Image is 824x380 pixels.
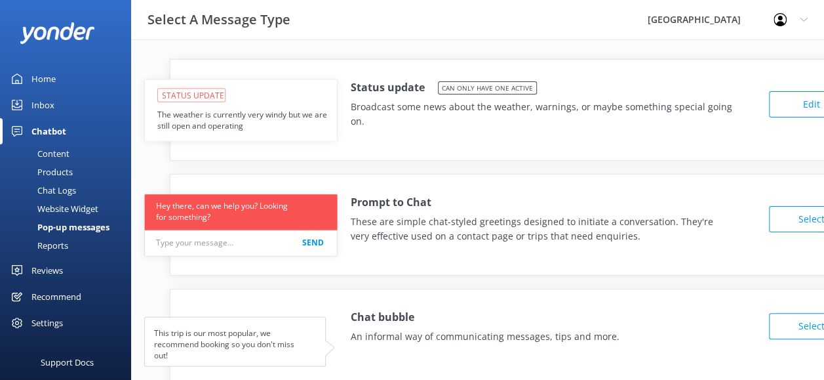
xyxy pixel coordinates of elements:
[8,236,131,255] a: Reports
[8,218,109,236] div: Pop-up messages
[41,349,94,375] div: Support Docs
[351,309,414,326] h4: Chat bubble
[31,66,56,92] div: Home
[8,218,131,236] a: Pop-up messages
[31,310,63,336] div: Settings
[8,200,98,218] div: Website Widget
[31,118,66,144] div: Chatbot
[8,163,73,181] div: Products
[8,144,131,163] a: Content
[8,181,76,200] div: Chat Logs
[8,163,131,181] a: Products
[31,92,54,118] div: Inbox
[351,79,425,96] h4: Status update
[31,284,81,310] div: Recommend
[351,329,683,344] p: An informal way of communicating messages, tips and more.
[351,194,431,211] h4: Prompt to Chat
[351,215,733,244] p: These are simple chat-styled greetings designed to initiate a conversation. They're very effectiv...
[438,81,537,95] span: Can only have one active
[20,22,95,44] img: yonder-white-logo.png
[8,144,69,163] div: Content
[8,236,68,255] div: Reports
[8,181,131,200] a: Chat Logs
[31,257,63,284] div: Reviews
[147,9,290,30] h3: Select A Message Type
[8,200,131,218] a: Website Widget
[351,100,733,129] p: Broadcast some news about the weather, warnings, or maybe something special going on.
